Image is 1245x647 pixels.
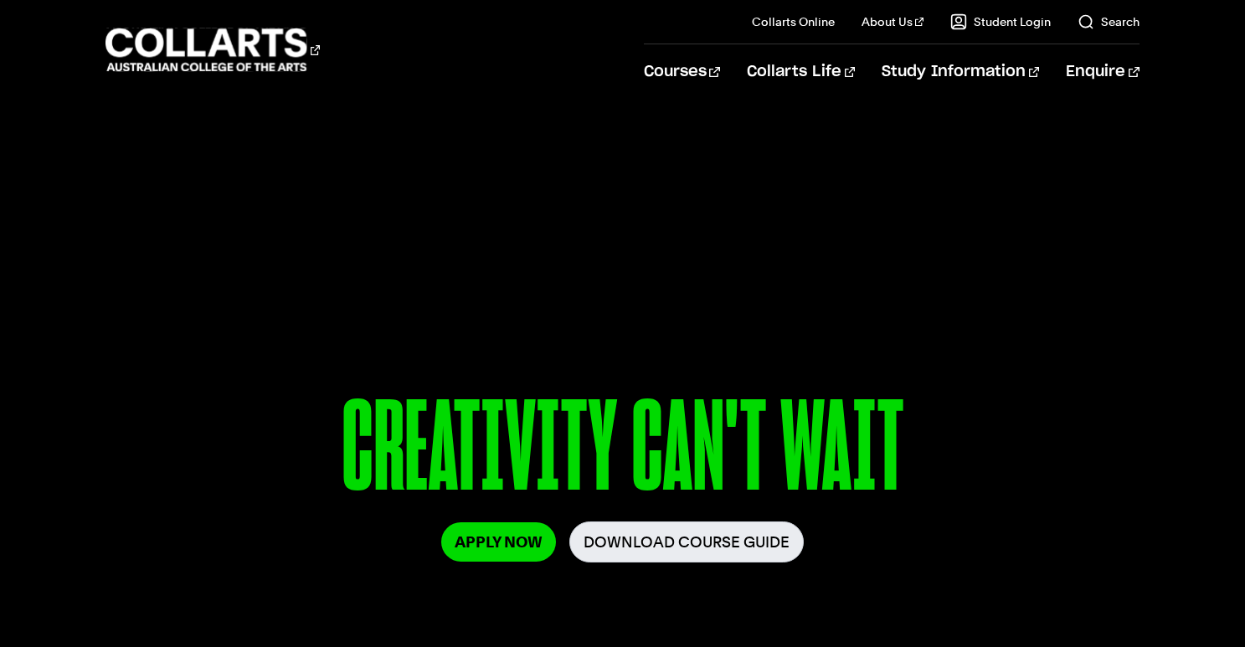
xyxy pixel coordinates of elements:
[882,44,1039,100] a: Study Information
[105,26,320,74] div: Go to homepage
[126,383,1119,521] p: CREATIVITY CAN'T WAIT
[950,13,1051,30] a: Student Login
[752,13,835,30] a: Collarts Online
[1078,13,1140,30] a: Search
[644,44,720,100] a: Courses
[862,13,923,30] a: About Us
[441,522,556,562] a: Apply Now
[1066,44,1139,100] a: Enquire
[569,521,804,562] a: Download Course Guide
[747,44,855,100] a: Collarts Life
